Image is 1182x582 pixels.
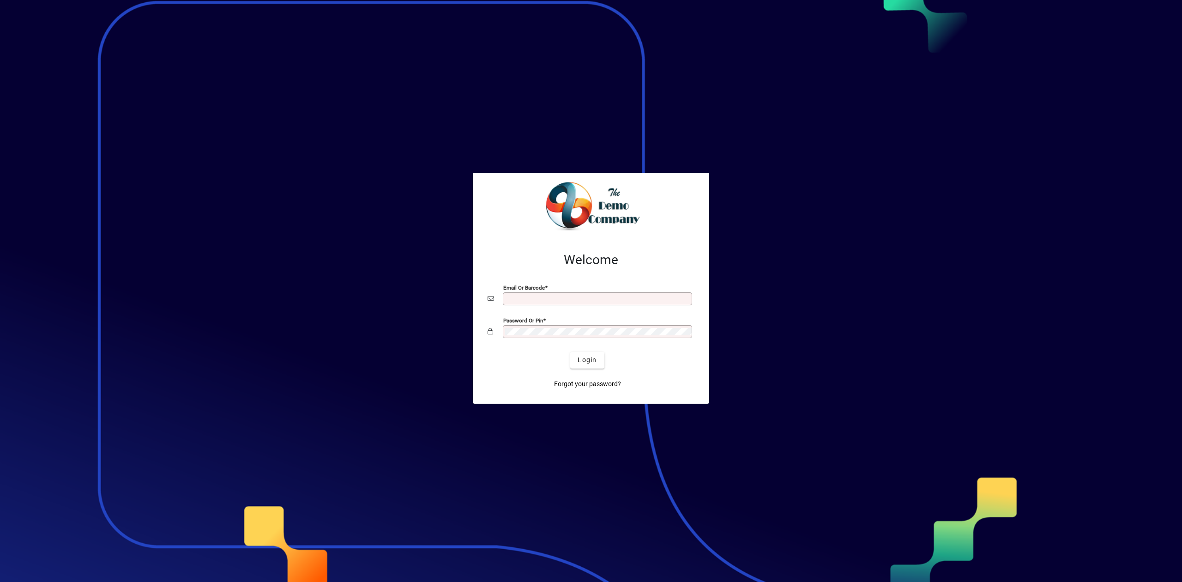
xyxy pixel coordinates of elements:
[578,355,597,365] span: Login
[503,284,545,291] mat-label: Email or Barcode
[488,252,694,268] h2: Welcome
[550,376,625,393] a: Forgot your password?
[554,379,621,389] span: Forgot your password?
[503,317,543,323] mat-label: Password or Pin
[570,352,604,369] button: Login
